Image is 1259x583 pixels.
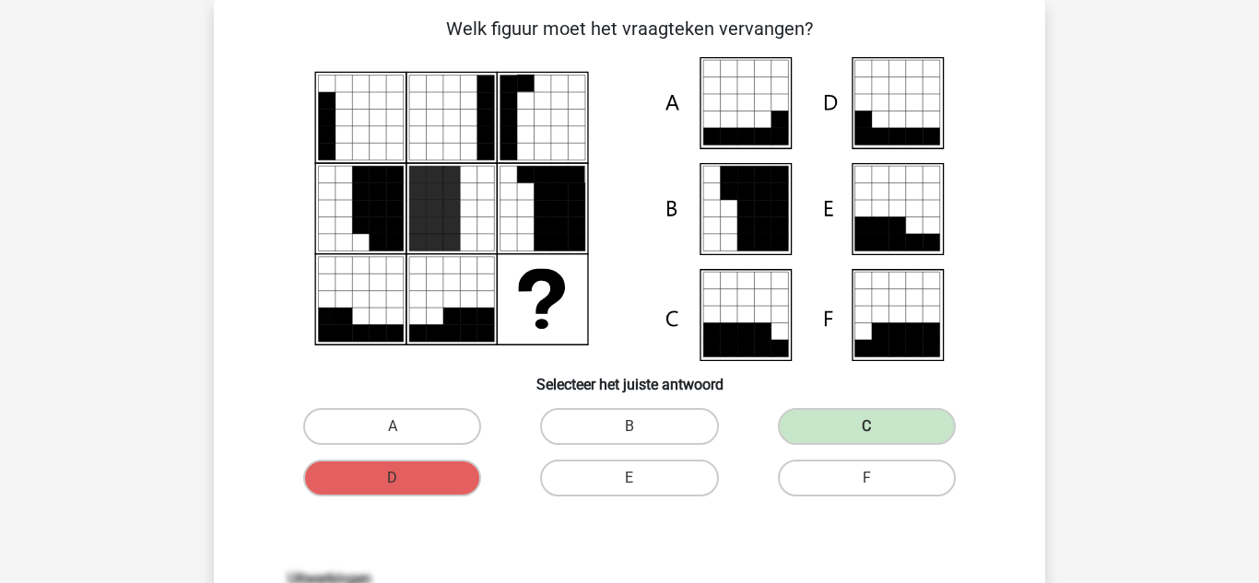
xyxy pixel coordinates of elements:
[303,460,481,496] label: D
[243,361,1016,393] h6: Selecteer het juiste antwoord
[303,408,481,445] label: A
[540,460,718,496] label: E
[778,460,956,496] label: F
[540,408,718,445] label: B
[243,15,1016,42] p: Welk figuur moet het vraagteken vervangen?
[778,408,956,445] label: C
